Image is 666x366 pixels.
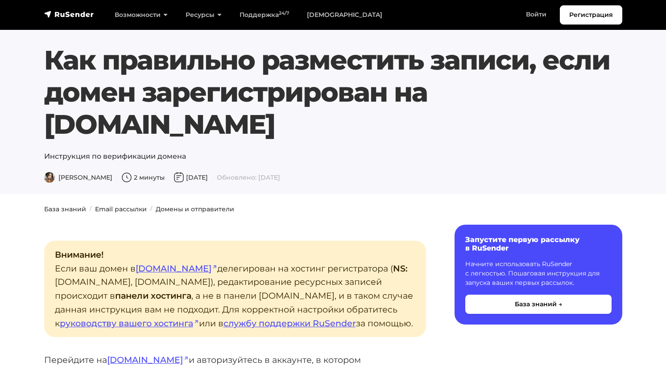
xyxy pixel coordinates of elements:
[393,263,408,274] strong: NS:
[39,205,628,214] nav: breadcrumb
[231,6,298,24] a: Поддержка24/7
[121,173,165,181] span: 2 минуты
[136,263,217,274] a: [DOMAIN_NAME]
[95,205,147,213] a: Email рассылки
[44,205,86,213] a: База знаний
[55,249,103,260] strong: Внимание!
[44,44,622,140] h1: Как правильно разместить записи, если домен зарегистрирован на [DOMAIN_NAME]
[44,151,622,162] p: Инструкция по верификации домена
[174,172,184,183] img: Дата публикации
[156,205,234,213] a: Домены и отправители
[121,172,132,183] img: Время чтения
[465,259,612,288] p: Начните использовать RuSender с легкостью. Пошаговая инструкция для запуска ваших первых рассылок.
[107,354,189,365] a: [DOMAIN_NAME]
[44,241,426,337] p: Если ваш домен в делегирован на хостинг регистратора ( [DOMAIN_NAME], [DOMAIN_NAME]), редактирова...
[217,173,280,181] span: Обновлено: [DATE]
[115,290,191,301] strong: панели хостинга
[560,5,622,25] a: Регистрация
[44,173,112,181] span: [PERSON_NAME]
[279,10,289,16] sup: 24/7
[455,225,622,325] a: Запустите первую рассылку в RuSender Начните использовать RuSender с легкостью. Пошаговая инструк...
[174,173,208,181] span: [DATE]
[517,5,555,24] a: Войти
[44,10,94,19] img: RuSender
[465,235,612,252] h6: Запустите первую рассылку в RuSender
[465,295,612,314] button: База знаний →
[60,318,199,329] a: руководству вашего хостинга
[106,6,177,24] a: Возможности
[177,6,231,24] a: Ресурсы
[298,6,391,24] a: [DEMOGRAPHIC_DATA]
[223,318,356,329] a: службу поддержки RuSender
